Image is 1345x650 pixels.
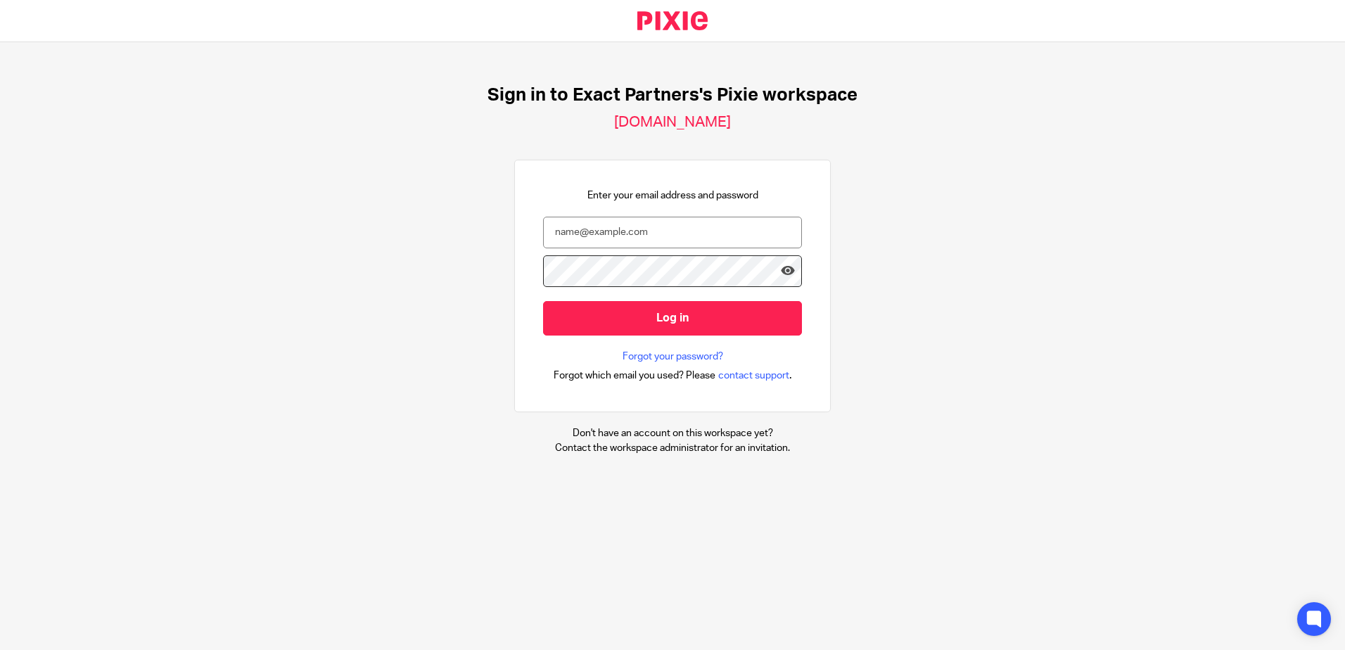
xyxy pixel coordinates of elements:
h2: [DOMAIN_NAME] [614,113,731,132]
p: Contact the workspace administrator for an invitation. [555,441,790,455]
span: Forgot which email you used? Please [554,369,715,383]
input: Log in [543,301,802,336]
input: name@example.com [543,217,802,248]
a: Forgot your password? [623,350,723,364]
span: contact support [718,369,789,383]
p: Don't have an account on this workspace yet? [555,426,790,440]
h1: Sign in to Exact Partners's Pixie workspace [487,84,858,106]
p: Enter your email address and password [587,189,758,203]
div: . [554,367,792,383]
